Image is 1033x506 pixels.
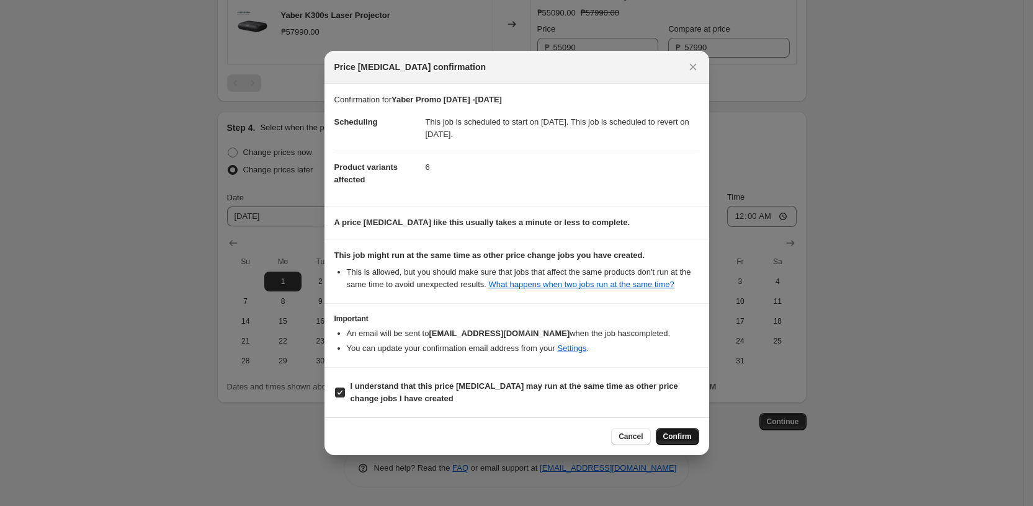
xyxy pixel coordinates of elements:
a: What happens when two jobs run at the same time? [489,280,674,289]
button: Cancel [611,428,650,445]
b: I understand that this price [MEDICAL_DATA] may run at the same time as other price change jobs I... [351,381,678,403]
li: You can update your confirmation email address from your . [347,342,699,355]
b: [EMAIL_ADDRESS][DOMAIN_NAME] [429,329,570,338]
dd: This job is scheduled to start on [DATE]. This job is scheduled to revert on [DATE]. [426,106,699,151]
b: This job might run at the same time as other price change jobs you have created. [334,251,645,260]
li: An email will be sent to when the job has completed . [347,327,699,340]
b: Yaber Promo [DATE] -[DATE] [391,95,502,104]
dd: 6 [426,151,699,184]
p: Confirmation for [334,94,699,106]
li: This is allowed, but you should make sure that jobs that affect the same products don ' t run at ... [347,266,699,291]
span: Scheduling [334,117,378,126]
b: A price [MEDICAL_DATA] like this usually takes a minute or less to complete. [334,218,630,227]
span: Price [MEDICAL_DATA] confirmation [334,61,486,73]
button: Close [684,58,702,76]
a: Settings [557,344,586,353]
h3: Important [334,314,699,324]
button: Confirm [656,428,699,445]
span: Product variants affected [334,162,398,184]
span: Confirm [663,432,692,442]
span: Cancel [619,432,643,442]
